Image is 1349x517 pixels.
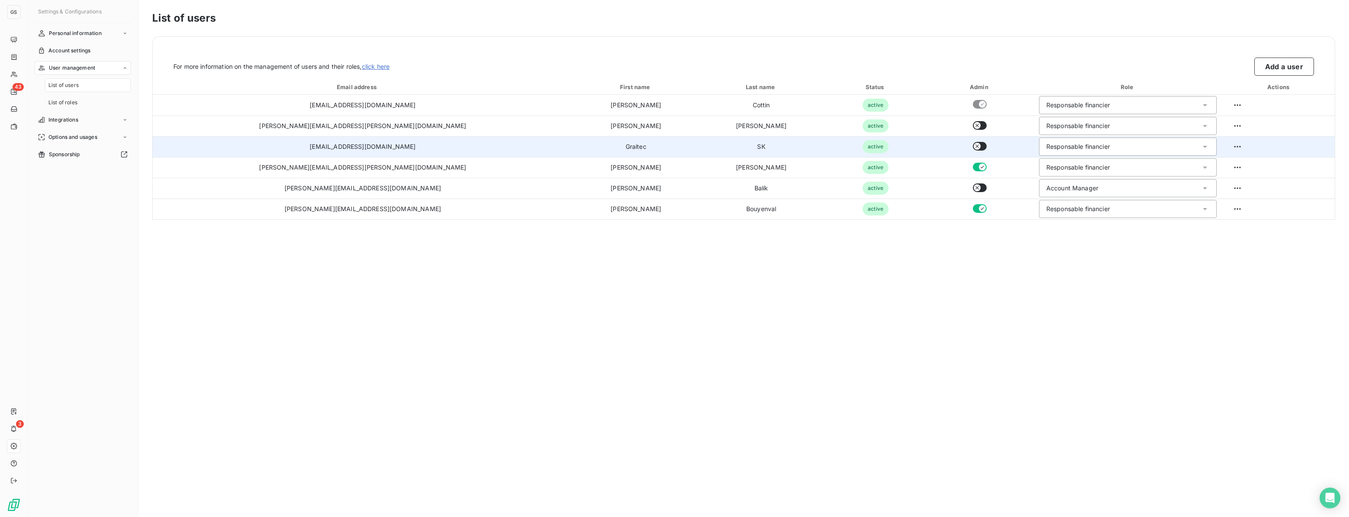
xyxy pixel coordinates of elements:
[49,64,95,72] span: User management
[35,26,131,40] a: Personal information
[699,157,824,178] td: [PERSON_NAME]
[573,79,699,95] th: Toggle SortBy
[35,148,131,161] a: Sponsorship
[1046,205,1110,213] div: Responsable financier
[153,136,573,157] td: [EMAIL_ADDRESS][DOMAIN_NAME]
[153,157,573,178] td: [PERSON_NAME][EMAIL_ADDRESS][PERSON_NAME][DOMAIN_NAME]
[45,96,131,109] a: List of roles
[1046,142,1110,151] div: Responsable financier
[1046,163,1110,172] div: Responsable financier
[7,85,20,99] a: 43
[863,99,889,112] span: active
[573,136,699,157] td: Graitec
[48,47,90,55] span: Account settings
[1254,58,1314,76] button: Add a user
[573,95,699,116] td: [PERSON_NAME]
[153,178,573,199] td: [PERSON_NAME][EMAIL_ADDRESS][DOMAIN_NAME]
[699,95,824,116] td: Cottin
[1046,184,1098,193] div: Account Manager
[1046,122,1110,130] div: Responsable financier
[824,79,928,95] th: Toggle SortBy
[16,420,24,428] span: 3
[863,161,889,174] span: active
[48,133,97,141] span: Options and usages
[48,81,79,89] span: List of users
[153,95,573,116] td: [EMAIL_ADDRESS][DOMAIN_NAME]
[863,119,889,132] span: active
[48,99,77,106] span: List of roles
[699,116,824,136] td: [PERSON_NAME]
[13,83,24,91] span: 43
[930,83,1030,91] div: Admin
[573,157,699,178] td: [PERSON_NAME]
[699,136,824,157] td: SK
[575,83,697,91] div: First name
[48,116,78,124] span: Integrations
[863,202,889,215] span: active
[154,83,571,91] div: Email address
[825,83,926,91] div: Status
[863,140,889,153] span: active
[49,151,80,158] span: Sponsorship
[701,83,822,91] div: Last name
[573,116,699,136] td: [PERSON_NAME]
[7,5,21,19] div: GS
[573,199,699,219] td: [PERSON_NAME]
[35,61,131,109] a: User managementList of usersList of roles
[1320,488,1340,508] div: Open Intercom Messenger
[35,130,131,144] a: Options and usages
[35,44,131,58] a: Account settings
[573,178,699,199] td: [PERSON_NAME]
[153,116,573,136] td: [PERSON_NAME][EMAIL_ADDRESS][PERSON_NAME][DOMAIN_NAME]
[49,29,102,37] span: Personal information
[153,199,573,219] td: [PERSON_NAME][EMAIL_ADDRESS][DOMAIN_NAME]
[699,199,824,219] td: Bouyenval
[699,178,824,199] td: Balík
[1034,83,1222,91] div: Role
[362,63,390,70] a: click here
[1225,83,1333,91] div: Actions
[38,8,102,15] span: Settings & Configurations
[173,62,390,71] span: For more information on the management of users and their roles,
[7,498,21,512] img: Logo LeanPay
[153,79,573,95] th: Toggle SortBy
[863,182,889,195] span: active
[45,78,131,92] a: List of users
[35,113,131,127] a: Integrations
[699,79,824,95] th: Toggle SortBy
[1046,101,1110,109] div: Responsable financier
[152,10,1335,26] h3: List of users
